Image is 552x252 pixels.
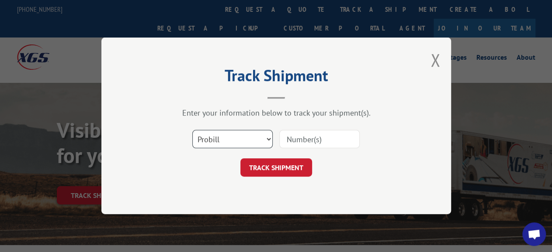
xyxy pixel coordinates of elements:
[145,69,407,86] h2: Track Shipment
[145,108,407,118] div: Enter your information below to track your shipment(s).
[240,159,312,177] button: TRACK SHIPMENT
[430,48,440,72] button: Close modal
[522,222,546,246] div: Open chat
[279,130,360,149] input: Number(s)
